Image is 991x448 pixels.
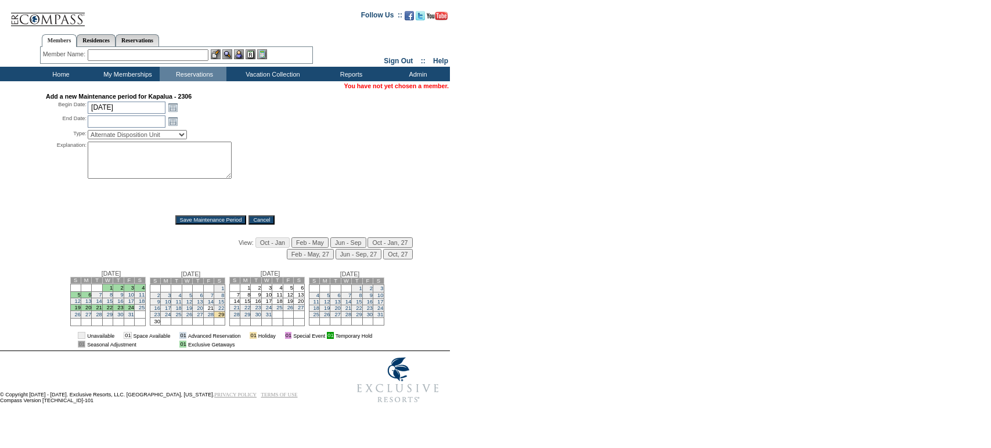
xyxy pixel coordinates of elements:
[107,312,113,317] a: 29
[99,292,102,298] a: 7
[128,292,134,298] a: 10
[261,277,272,284] td: W
[197,299,203,305] a: 13
[313,305,319,311] a: 18
[229,277,240,284] td: S
[92,277,102,284] td: T
[175,312,181,317] a: 25
[324,299,330,305] a: 12
[261,270,280,277] span: [DATE]
[102,305,113,311] td: 22
[334,305,340,311] a: 20
[75,298,81,304] a: 12
[244,305,250,310] a: 22
[135,277,145,284] td: S
[102,284,113,292] td: 1
[189,292,192,298] a: 5
[293,332,325,339] td: Special Event
[78,341,85,348] td: 01
[113,305,124,311] td: 23
[175,299,181,305] a: 11
[200,292,203,298] a: 6
[203,305,214,312] td: 21
[229,298,240,305] td: 14
[214,312,225,318] td: 29
[377,292,383,298] a: 10
[251,292,261,298] td: 9
[221,286,224,291] a: 1
[250,332,256,339] td: 01
[416,15,425,21] a: Follow us on Twitter
[272,298,283,305] td: 18
[208,299,214,305] a: 14
[211,49,221,59] img: b_edit.gif
[383,249,412,259] input: Oct, 27
[261,298,272,305] td: 17
[361,10,402,24] td: Follow Us ::
[171,278,182,284] td: T
[255,305,261,310] a: 23
[405,11,414,20] img: Become our fan on Facebook
[214,392,257,398] a: PRIVACY POLICY
[10,3,85,27] img: Compass Home
[359,286,362,291] a: 1
[367,299,373,305] a: 16
[165,305,171,311] a: 17
[87,341,170,348] td: Seasonal Adjustment
[70,292,81,298] td: 5
[336,249,381,259] input: Jun - Sep, 27
[283,284,293,292] td: 5
[139,298,145,304] a: 18
[240,292,250,298] td: 8
[327,332,333,339] td: 01
[193,278,203,284] td: T
[287,249,334,259] input: Feb - May, 27
[172,333,178,338] img: i.gif
[251,298,261,305] td: 16
[340,270,360,277] span: [DATE]
[188,341,241,348] td: Exclusive Getaways
[181,270,201,277] span: [DATE]
[370,292,373,298] a: 9
[285,332,291,339] td: 01
[222,49,232,59] img: View
[186,305,192,311] a: 19
[218,299,224,305] a: 15
[211,292,214,298] a: 7
[120,292,123,298] a: 9
[278,333,283,338] img: i.gif
[168,292,171,298] a: 3
[139,292,145,298] a: 11
[261,392,298,398] a: TERMS OF USE
[165,312,171,317] a: 24
[330,237,366,248] input: Jun - Sep
[116,333,122,338] img: i.gif
[239,239,254,246] span: View:
[384,57,413,65] a: Sign Out
[367,312,373,317] a: 30
[373,278,384,284] td: S
[134,332,171,339] td: Space Available
[128,312,134,317] a: 31
[356,299,362,305] a: 15
[276,305,282,310] a: 25
[46,142,87,207] div: Explanation:
[92,305,102,311] td: 21
[313,299,319,305] a: 11
[356,312,362,317] a: 29
[383,67,450,81] td: Admin
[46,101,87,114] div: Begin Date:
[46,115,87,128] div: End Date:
[110,292,113,298] a: 8
[294,298,304,305] td: 20
[287,305,293,310] a: 26
[248,215,275,225] input: Cancel
[150,318,160,326] td: 30
[246,49,255,59] img: Reservations
[319,278,330,284] td: M
[234,312,240,317] a: 28
[70,305,81,311] td: 19
[117,312,123,317] a: 30
[124,277,134,284] td: F
[81,277,91,284] td: M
